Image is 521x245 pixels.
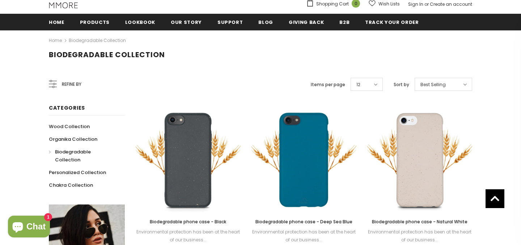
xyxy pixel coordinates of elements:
[258,14,273,30] a: Blog
[365,19,419,26] span: Track your order
[372,219,467,225] span: Biodegradable phone case - Natural White
[365,14,419,30] a: Track your order
[49,166,106,179] a: Personalized Collection
[171,19,202,26] span: Our Story
[289,14,324,30] a: Giving back
[251,218,356,226] a: Biodegradable phone case - Deep Sea Blue
[217,14,243,30] a: support
[367,228,472,244] div: Environmental protection has been at the heart of our business...
[311,81,345,88] label: Items per page
[80,19,110,26] span: Products
[49,123,90,130] span: Wood Collection
[420,81,446,88] span: Best Selling
[255,219,352,225] span: Biodegradable phone case - Deep Sea Blue
[217,19,243,26] span: support
[80,14,110,30] a: Products
[49,104,85,111] span: Categories
[69,37,126,43] a: Biodegradable Collection
[49,19,64,26] span: Home
[125,19,155,26] span: Lookbook
[49,182,93,189] span: Chakra Collection
[258,19,273,26] span: Blog
[49,136,97,143] span: Organika Collection
[6,216,52,239] inbox-online-store-chat: Shopify online store chat
[289,19,324,26] span: Giving back
[49,133,97,145] a: Organika Collection
[394,81,409,88] label: Sort by
[62,80,81,88] span: Refine by
[251,228,356,244] div: Environmental protection has been at the heart of our business...
[49,169,106,176] span: Personalized Collection
[408,1,423,7] a: Sign In
[55,148,91,163] span: Biodegradable Collection
[49,120,90,133] a: Wood Collection
[49,145,117,166] a: Biodegradable Collection
[367,218,472,226] a: Biodegradable phone case - Natural White
[49,14,64,30] a: Home
[378,0,400,8] span: Wish Lists
[150,219,226,225] span: Biodegradable phone case - Black
[424,1,429,7] span: or
[316,0,349,8] span: Shopping Cart
[125,14,155,30] a: Lookbook
[430,1,472,7] a: Create an account
[136,218,241,226] a: Biodegradable phone case - Black
[171,14,202,30] a: Our Story
[339,19,350,26] span: B2B
[136,228,241,244] div: Environmental protection has been at the heart of our business...
[339,14,350,30] a: B2B
[49,36,62,45] a: Home
[49,50,165,60] span: Biodegradable Collection
[49,179,93,191] a: Chakra Collection
[356,81,360,88] span: 12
